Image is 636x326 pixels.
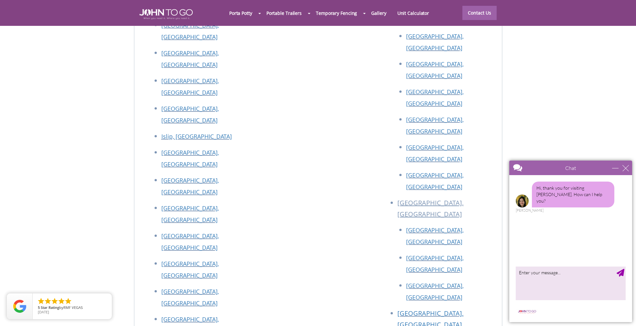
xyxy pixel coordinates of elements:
[406,32,464,52] a: [GEOGRAPHIC_DATA], [GEOGRAPHIC_DATA]
[37,297,45,305] li: 
[161,132,232,140] a: Islip, [GEOGRAPHIC_DATA]
[406,226,464,246] a: [GEOGRAPHIC_DATA], [GEOGRAPHIC_DATA]
[406,116,464,135] a: [GEOGRAPHIC_DATA], [GEOGRAPHIC_DATA]
[63,305,83,310] span: RMF VEGAS
[51,297,59,305] li: 
[392,6,435,20] a: Unit Calculator
[44,297,52,305] li: 
[161,149,219,168] a: [GEOGRAPHIC_DATA], [GEOGRAPHIC_DATA]
[161,260,219,279] a: [GEOGRAPHIC_DATA], [GEOGRAPHIC_DATA]
[38,306,107,310] span: by
[161,288,219,307] a: [GEOGRAPHIC_DATA], [GEOGRAPHIC_DATA]
[161,176,219,196] a: [GEOGRAPHIC_DATA], [GEOGRAPHIC_DATA]
[161,105,219,124] a: [GEOGRAPHIC_DATA], [GEOGRAPHIC_DATA]
[161,49,219,68] a: [GEOGRAPHIC_DATA], [GEOGRAPHIC_DATA]
[161,21,219,41] a: [GEOGRAPHIC_DATA], [GEOGRAPHIC_DATA]
[406,171,464,191] a: [GEOGRAPHIC_DATA], [GEOGRAPHIC_DATA]
[58,297,65,305] li: 
[406,60,464,79] a: [GEOGRAPHIC_DATA], [GEOGRAPHIC_DATA]
[38,305,40,310] span: 5
[397,197,495,224] li: [GEOGRAPHIC_DATA], [GEOGRAPHIC_DATA]
[261,6,307,20] a: Portable Trailers
[406,143,464,163] a: [GEOGRAPHIC_DATA], [GEOGRAPHIC_DATA]
[38,310,49,314] span: [DATE]
[13,300,26,313] img: Review Rating
[406,282,464,301] a: [GEOGRAPHIC_DATA], [GEOGRAPHIC_DATA]
[161,77,219,96] a: [GEOGRAPHIC_DATA], [GEOGRAPHIC_DATA]
[505,157,636,326] iframe: Live Chat Box
[366,6,392,20] a: Gallery
[406,254,464,273] a: [GEOGRAPHIC_DATA], [GEOGRAPHIC_DATA]
[41,305,59,310] span: Star Rating
[139,9,193,19] img: JOHN to go
[310,6,362,20] a: Temporary Fencing
[64,297,72,305] li: 
[406,88,464,107] a: [GEOGRAPHIC_DATA], [GEOGRAPHIC_DATA]
[462,6,497,20] a: Contact Us
[161,204,219,224] a: [GEOGRAPHIC_DATA], [GEOGRAPHIC_DATA]
[161,232,219,251] a: [GEOGRAPHIC_DATA], [GEOGRAPHIC_DATA]
[224,6,258,20] a: Porta Potty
